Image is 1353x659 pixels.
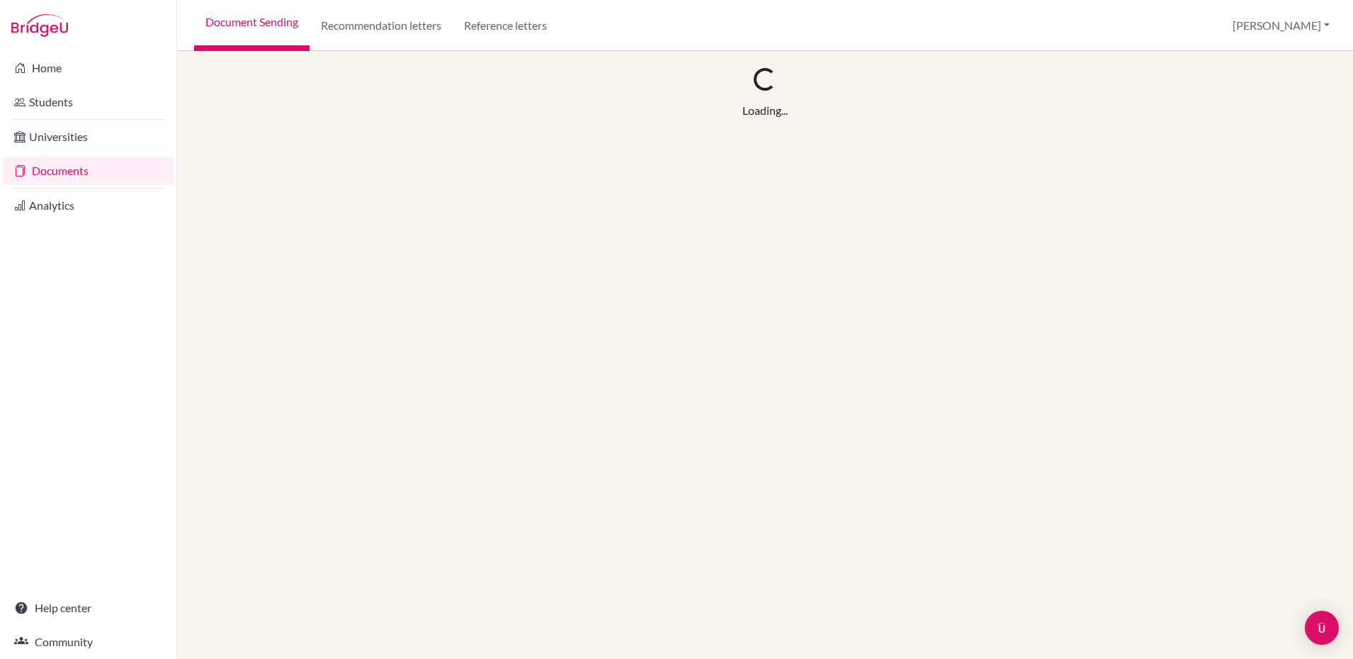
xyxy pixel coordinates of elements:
[3,628,174,656] a: Community
[3,191,174,220] a: Analytics
[1226,12,1336,39] button: [PERSON_NAME]
[1305,611,1339,645] div: Open Intercom Messenger
[742,102,788,119] div: Loading...
[11,14,68,37] img: Bridge-U
[3,54,174,82] a: Home
[3,123,174,151] a: Universities
[3,157,174,185] a: Documents
[3,88,174,116] a: Students
[3,594,174,622] a: Help center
